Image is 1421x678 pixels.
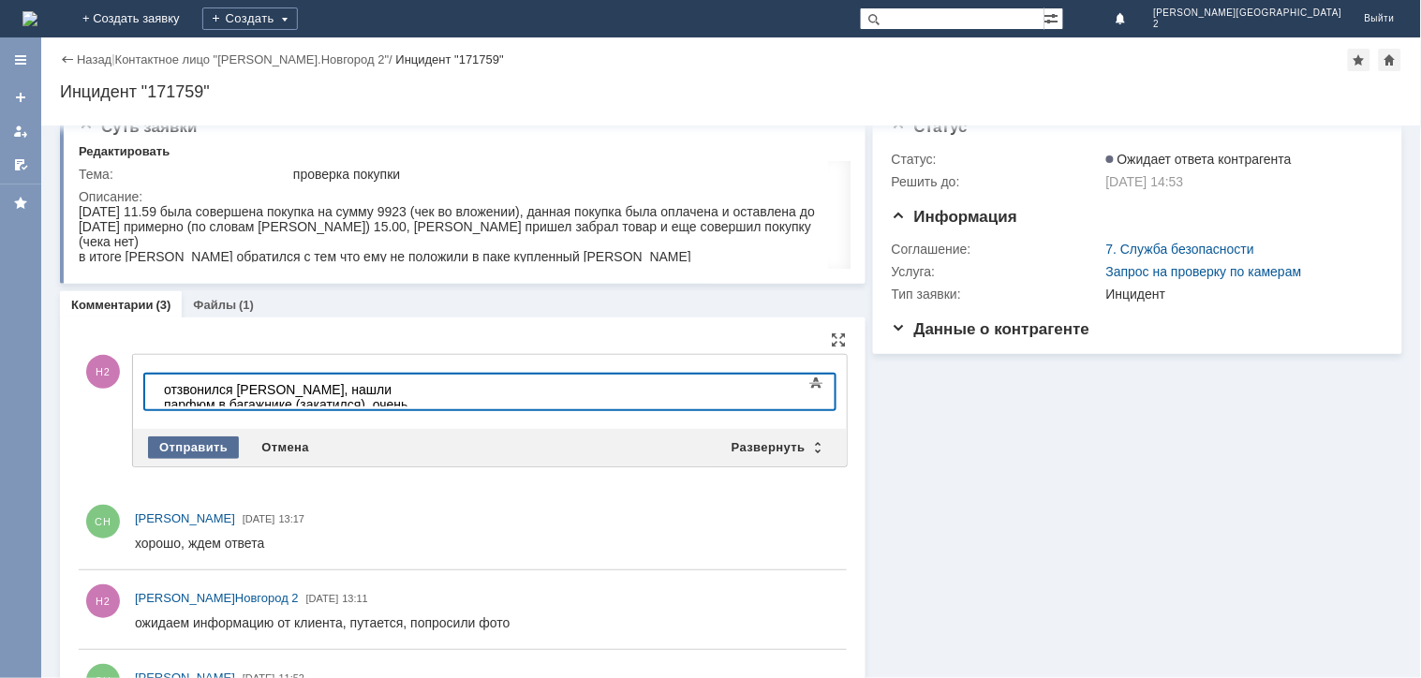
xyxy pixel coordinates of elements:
[135,509,235,528] a: [PERSON_NAME]
[6,82,36,112] a: Создать заявку
[892,152,1103,167] div: Статус:
[279,513,305,524] span: 13:17
[156,298,171,312] div: (3)
[1154,7,1342,19] span: [PERSON_NAME][GEOGRAPHIC_DATA]
[806,372,828,394] span: Показать панель инструментов
[293,167,839,182] div: проверка покупки
[1379,49,1401,71] div: Сделать домашней страницей
[115,52,396,66] div: /
[79,167,289,182] div: Тема:
[22,11,37,26] a: Перейти на домашнюю страницу
[1154,19,1342,30] span: 2
[892,264,1103,279] div: Услуга:
[892,320,1090,338] span: Данные о контрагенте
[342,593,368,604] span: 13:11
[86,355,120,389] span: Н2
[71,298,154,312] a: Комментарии
[1106,287,1375,302] div: Инцидент
[1348,49,1370,71] div: Добавить в избранное
[115,52,390,66] a: Контактное лицо "[PERSON_NAME].Новгород 2"
[1106,242,1254,257] a: 7. Служба безопасности
[202,7,298,30] div: Создать
[77,52,111,66] a: Назад
[892,242,1103,257] div: Соглашение:
[892,174,1103,189] div: Решить до:
[6,116,36,146] a: Мои заявки
[60,82,1402,101] div: Инцидент "171759"
[22,11,37,26] img: logo
[892,208,1017,226] span: Информация
[1106,264,1302,279] a: Запрос на проверку по камерам
[1044,8,1063,26] span: Расширенный поиск
[396,52,504,66] div: Инцидент "171759"
[6,150,36,180] a: Мои согласования
[135,589,299,608] a: [PERSON_NAME]Новгород 2
[193,298,236,312] a: Файлы
[79,189,843,204] div: Описание:
[243,513,275,524] span: [DATE]
[7,7,274,52] div: отзвонился [PERSON_NAME], нашли парфюм в багажнике (закатился), очень извинялся
[832,332,847,347] div: На всю страницу
[135,591,299,605] span: [PERSON_NAME]Новгород 2
[79,144,170,159] div: Редактировать
[892,287,1103,302] div: Тип заявки:
[306,593,339,604] span: [DATE]
[1106,174,1184,189] span: [DATE] 14:53
[1106,152,1292,167] span: Ожидает ответа контрагента
[111,52,114,66] div: |
[135,511,235,525] span: [PERSON_NAME]
[239,298,254,312] div: (1)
